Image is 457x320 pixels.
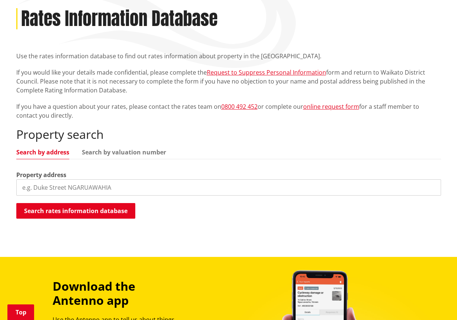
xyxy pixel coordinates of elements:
[16,127,441,141] h2: Property search
[53,279,187,308] h3: Download the Antenno app
[7,304,34,320] a: Top
[16,52,441,61] p: Use the rates information database to find out rates information about property in the [GEOGRAPHI...
[21,8,218,30] h1: Rates Information Database
[16,203,135,219] button: Search rates information database
[221,102,258,111] a: 0800 492 452
[16,68,441,95] p: If you would like your details made confidential, please complete the form and return to Waikato ...
[16,170,66,179] label: Property address
[207,68,326,76] a: Request to Suppress Personal Information
[16,102,441,120] p: If you have a question about your rates, please contact the rates team on or complete our for a s...
[303,102,359,111] a: online request form
[16,149,69,155] a: Search by address
[16,179,441,196] input: e.g. Duke Street NGARUAWAHIA
[82,149,166,155] a: Search by valuation number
